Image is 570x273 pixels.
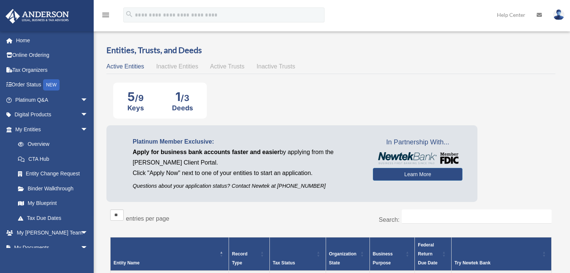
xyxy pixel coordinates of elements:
span: Entity Name [114,260,139,266]
i: search [125,10,133,18]
span: Business Purpose [373,251,393,266]
span: arrow_drop_down [81,226,96,241]
p: Click "Apply Now" next to one of your entities to start an application. [133,168,362,178]
th: Federal Return Due Date: Activate to sort [415,237,451,271]
span: arrow_drop_down [81,107,96,123]
a: CTA Hub [10,151,96,166]
th: Record Type: Activate to sort [229,237,269,271]
a: Online Ordering [5,48,99,63]
th: Try Newtek Bank : Activate to sort [451,237,551,271]
div: Deeds [172,104,193,112]
a: My Entitiesarrow_drop_down [5,122,96,137]
th: Tax Status: Activate to sort [269,237,326,271]
span: Organization State [329,251,356,266]
label: Search: [379,217,399,223]
a: Platinum Q&Aarrow_drop_down [5,92,99,107]
div: NEW [43,79,60,91]
a: Learn More [373,168,462,181]
div: Try Newtek Bank [455,258,540,267]
i: menu [101,10,110,19]
a: Home [5,33,99,48]
a: My Documentsarrow_drop_down [5,240,99,255]
a: Overview [10,137,92,152]
label: entries per page [126,215,169,222]
a: Digital Productsarrow_drop_down [5,107,99,122]
img: NewtekBankLogoSM.png [377,152,459,164]
a: Tax Due Dates [10,211,96,226]
span: Inactive Trusts [257,63,295,70]
span: Active Trusts [210,63,245,70]
span: arrow_drop_down [81,240,96,255]
span: Active Entities [106,63,144,70]
p: Questions about your application status? Contact Newtek at [PHONE_NUMBER] [133,181,362,191]
img: Anderson Advisors Platinum Portal [3,9,71,24]
th: Entity Name: Activate to invert sorting [111,237,229,271]
a: Binder Walkthrough [10,181,96,196]
th: Business Purpose: Activate to sort [370,237,415,271]
img: User Pic [553,9,564,20]
div: 1 [172,89,193,104]
span: Apply for business bank accounts faster and easier [133,149,280,155]
h3: Entities, Trusts, and Deeds [106,45,555,56]
a: menu [101,13,110,19]
span: In Partnership With... [373,136,462,148]
span: /9 [135,93,144,103]
th: Organization State: Activate to sort [326,237,370,271]
span: Tax Status [273,260,295,266]
p: Platinum Member Exclusive: [133,136,362,147]
a: Order StatusNEW [5,77,99,93]
a: My [PERSON_NAME] Teamarrow_drop_down [5,226,99,240]
span: Federal Return Due Date [418,242,437,266]
a: Entity Change Request [10,166,96,181]
p: by applying from the [PERSON_NAME] Client Portal. [133,147,362,168]
div: 5 [127,89,144,104]
span: arrow_drop_down [81,92,96,108]
div: Keys [127,104,144,112]
span: arrow_drop_down [81,122,96,137]
a: My Blueprint [10,196,96,211]
a: Tax Organizers [5,62,99,77]
span: /3 [181,93,189,103]
span: Record Type [232,251,247,266]
span: Inactive Entities [156,63,198,70]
